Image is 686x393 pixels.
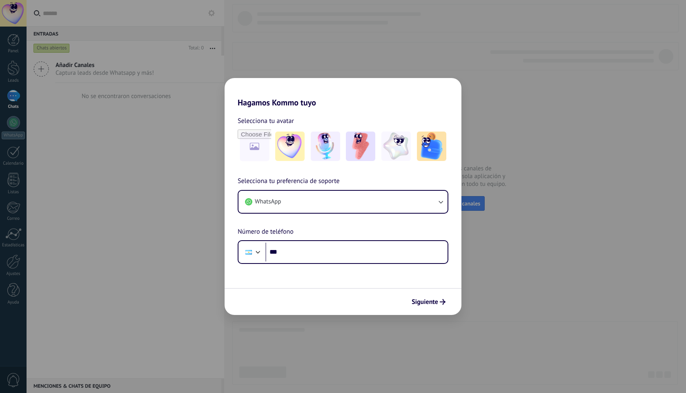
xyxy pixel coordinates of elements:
img: -3.jpeg [346,132,375,161]
img: -4.jpeg [381,132,411,161]
h2: Hagamos Kommo tuyo [225,78,461,107]
div: Argentina: + 54 [241,243,256,261]
span: Selecciona tu avatar [238,116,294,126]
img: -5.jpeg [417,132,446,161]
button: Siguiente [408,295,449,309]
button: WhatsApp [238,191,448,213]
span: Selecciona tu preferencia de soporte [238,176,340,187]
img: -1.jpeg [275,132,305,161]
span: Número de teléfono [238,227,294,237]
img: -2.jpeg [311,132,340,161]
span: Siguiente [412,299,438,305]
span: WhatsApp [255,198,281,206]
